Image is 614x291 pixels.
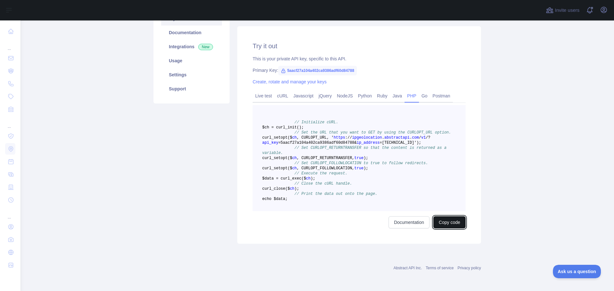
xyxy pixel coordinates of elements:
[297,187,299,191] span: ;
[161,68,222,82] a: Settings
[412,135,419,140] span: com
[295,161,428,165] span: // Set CURLOPT_FOLLOWLOCATION to true to follow redirects.
[253,91,274,101] a: Live test
[405,91,419,101] a: PHP
[272,166,292,171] span: _setopt($
[350,135,352,140] span: /
[278,141,357,145] span: =5aacf27a104a402ca9386adf60d84788&
[295,120,338,125] span: // Initialize cURL.
[292,135,297,140] span: ch
[198,44,213,50] span: New
[297,156,354,160] span: , CURLOPT_RETURNTRANSFER,
[394,266,422,270] a: Abstract API Inc.
[262,176,290,181] span: $data = curl
[380,141,419,145] span: =[TECHNICAL_ID]')
[5,38,15,51] div: ...
[297,135,334,140] span: , CURLOPT_URL, '
[272,187,290,191] span: _close($
[262,166,272,171] span: curl
[297,166,354,171] span: , CURLOPT_FOLLOWLOCATION,
[433,216,466,228] button: Copy code
[355,91,374,101] a: Python
[295,192,377,196] span: // Print the data out onto the page.
[366,156,368,160] span: ;
[306,176,311,181] span: ch
[272,156,292,160] span: _setopt($
[366,166,368,171] span: ;
[253,79,327,84] a: Create, rotate and manage your keys
[295,181,352,186] span: // Close the cURL handle.
[274,91,291,101] a: cURL
[262,146,449,155] span: // Set CURLOPT_RETURNTRANSFER so that the content is returned as a variable.
[262,125,285,130] span: $ch = curl
[352,135,382,140] span: ipgeolocation
[290,176,306,181] span: _exec($
[384,135,410,140] span: abstractapi
[419,141,421,145] span: ;
[5,207,15,220] div: ...
[161,54,222,68] a: Usage
[364,156,366,160] span: )
[421,135,426,140] span: v1
[161,82,222,96] a: Support
[278,66,357,75] span: 5aacf27a104a402ca9386adf60d84788
[357,141,380,145] span: ip_address
[458,266,481,270] a: Privacy policy
[364,166,366,171] span: )
[316,91,334,101] a: jQuery
[374,91,390,101] a: Ruby
[253,42,466,50] h2: Try it out
[419,135,421,140] span: /
[419,91,430,101] a: Go
[295,187,297,191] span: )
[430,91,453,101] a: Postman
[262,141,278,145] span: api_key
[382,135,384,140] span: .
[253,67,466,73] div: Primary Key:
[253,56,466,62] div: This is your private API key, specific to this API.
[410,135,412,140] span: .
[390,91,405,101] a: Java
[347,135,350,140] span: /
[553,265,601,278] iframe: Toggle Customer Support
[295,130,451,135] span: // Set the URL that you want to GET by using the CURLOPT_URL option.
[301,125,303,130] span: ;
[290,187,294,191] span: ch
[285,125,301,130] span: _init()
[426,266,453,270] a: Terms of service
[262,187,272,191] span: curl
[311,176,313,181] span: )
[161,40,222,54] a: Integrations New
[354,166,364,171] span: true
[354,156,364,160] span: true
[345,135,347,140] span: :
[545,5,581,15] button: Invite users
[291,91,316,101] a: Javascript
[292,166,297,171] span: ch
[262,156,272,160] span: curl
[161,26,222,40] a: Documentation
[334,135,345,140] span: https
[5,116,15,129] div: ...
[272,135,292,140] span: _setopt($
[295,171,348,176] span: // Execute the request.
[389,216,429,228] a: Documentation
[292,156,297,160] span: ch
[555,7,579,14] span: Invite users
[262,135,272,140] span: curl
[428,135,430,140] span: ?
[262,197,287,201] span: echo $data;
[313,176,315,181] span: ;
[334,91,355,101] a: NodeJS
[426,135,428,140] span: /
